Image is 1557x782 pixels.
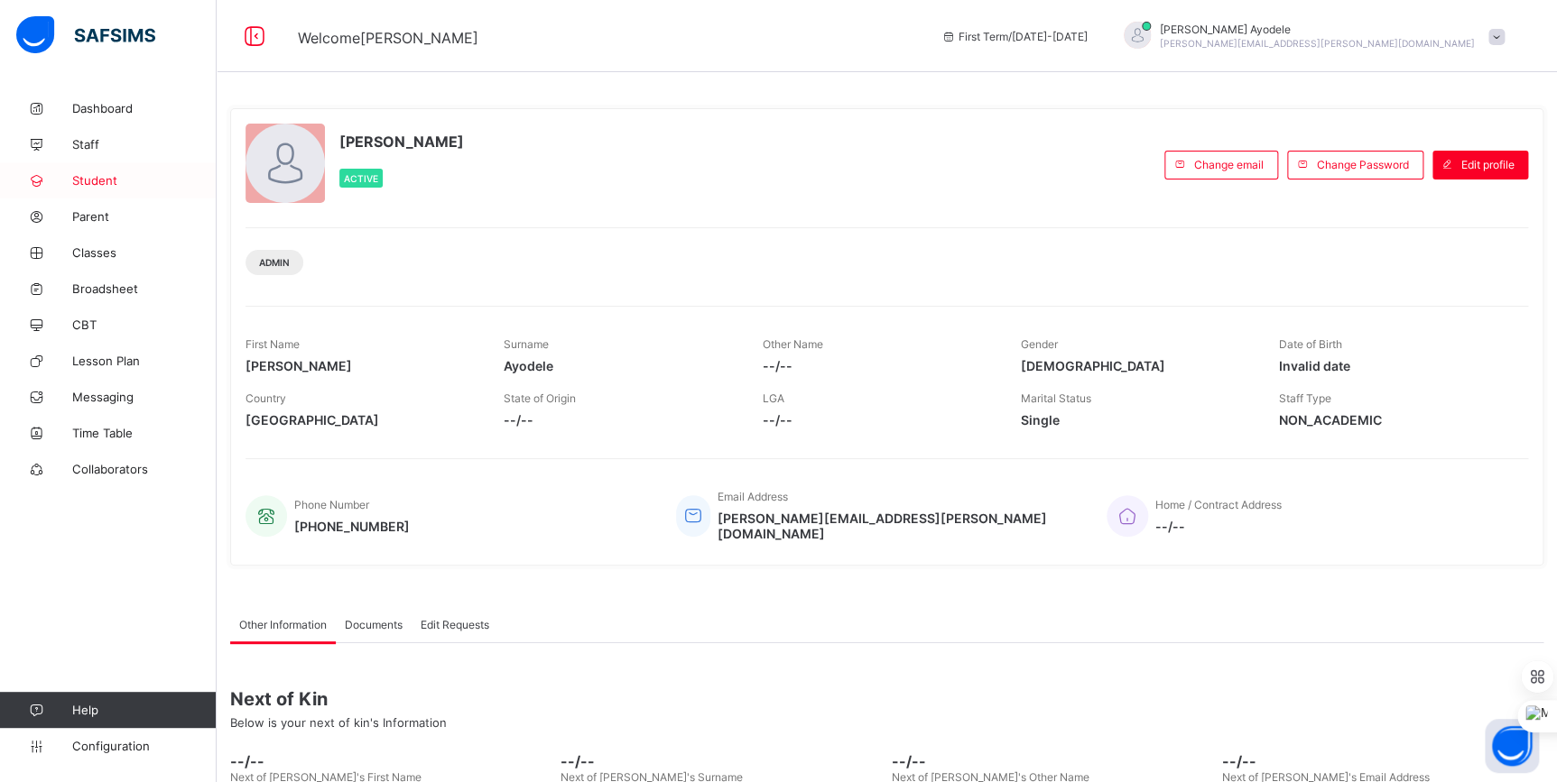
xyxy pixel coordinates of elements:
[246,391,286,405] span: Country
[1106,22,1514,51] div: SolomonAyodele
[246,337,300,351] span: First Name
[72,354,217,368] span: Lesson Plan
[504,391,576,405] span: State of Origin
[718,490,788,503] span: Email Address
[72,462,217,476] span: Collaborators
[1160,38,1475,49] span: [PERSON_NAME][EMAIL_ADDRESS][PERSON_NAME][DOMAIN_NAME]
[344,173,378,184] span: Active
[892,752,1213,770] span: --/--
[16,16,155,54] img: safsims
[1155,498,1282,511] span: Home / Contract Address
[72,173,217,188] span: Student
[294,519,410,534] span: [PHONE_NUMBER]
[1021,358,1252,373] span: [DEMOGRAPHIC_DATA]
[72,317,217,332] span: CBT
[762,412,993,428] span: --/--
[298,29,478,47] span: Welcome [PERSON_NAME]
[72,390,217,404] span: Messaging
[1021,412,1252,428] span: Single
[72,426,217,440] span: Time Table
[504,337,549,351] span: Surname
[941,30,1088,43] span: session/term information
[1155,519,1282,534] span: --/--
[1461,158,1515,171] span: Edit profile
[504,358,735,373] span: Ayodele
[561,752,882,770] span: --/--
[246,412,477,428] span: [GEOGRAPHIC_DATA]
[762,391,783,405] span: LGA
[72,703,216,717] span: Help
[1279,358,1510,373] span: Invalid date
[239,618,327,631] span: Other Information
[339,133,464,151] span: [PERSON_NAME]
[1222,752,1543,770] span: --/--
[1279,337,1342,351] span: Date of Birth
[1279,391,1331,405] span: Staff Type
[1317,158,1409,171] span: Change Password
[72,101,217,115] span: Dashboard
[246,358,477,373] span: [PERSON_NAME]
[294,498,369,511] span: Phone Number
[72,209,217,224] span: Parent
[72,281,217,296] span: Broadsheet
[72,245,217,260] span: Classes
[1160,23,1475,36] span: [PERSON_NAME] Ayodele
[1021,391,1091,405] span: Marital Status
[72,739,216,753] span: Configuration
[1279,412,1510,428] span: NON_ACADEMIC
[259,257,290,268] span: Admin
[230,715,447,730] span: Below is your next of kin's Information
[718,511,1080,541] span: [PERSON_NAME][EMAIL_ADDRESS][PERSON_NAME][DOMAIN_NAME]
[762,358,993,373] span: --/--
[421,618,489,631] span: Edit Requests
[230,688,1543,710] span: Next of Kin
[1194,158,1264,171] span: Change email
[230,752,551,770] span: --/--
[1485,719,1539,773] button: Open asap
[762,337,822,351] span: Other Name
[345,618,403,631] span: Documents
[72,137,217,152] span: Staff
[1021,337,1058,351] span: Gender
[504,412,735,428] span: --/--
